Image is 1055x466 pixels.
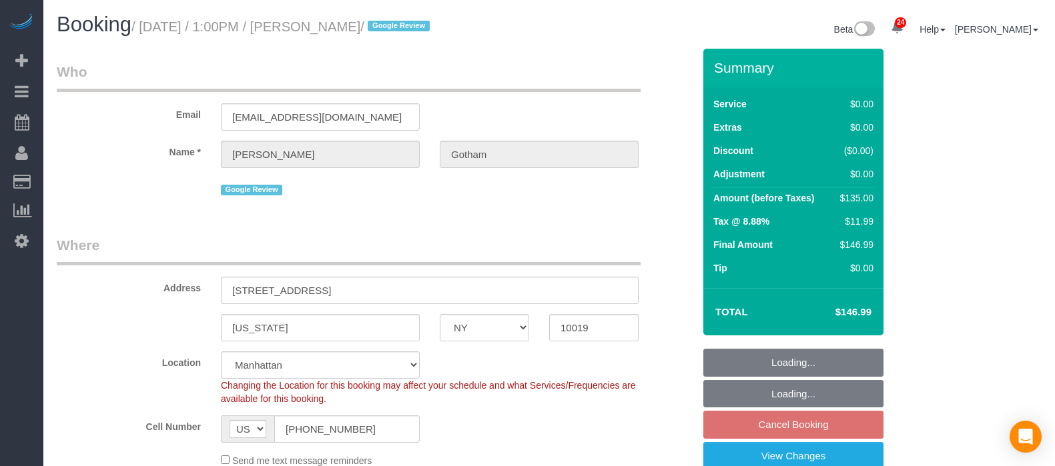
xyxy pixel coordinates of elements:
[835,144,873,157] div: ($0.00)
[549,314,639,341] input: Zip Code
[713,238,773,251] label: Final Amount
[368,21,429,31] span: Google Review
[57,13,131,36] span: Booking
[835,238,873,251] div: $146.99
[713,121,742,134] label: Extras
[47,415,211,433] label: Cell Number
[795,307,871,318] h4: $146.99
[835,215,873,228] div: $11.99
[1010,421,1042,453] div: Open Intercom Messenger
[47,141,211,159] label: Name *
[232,455,372,466] span: Send me text message reminders
[835,121,873,134] div: $0.00
[221,103,420,131] input: Email
[835,167,873,181] div: $0.00
[834,24,875,35] a: Beta
[221,380,636,404] span: Changing the Location for this booking may affect your schedule and what Services/Frequencies are...
[835,191,873,205] div: $135.00
[715,306,748,317] strong: Total
[221,185,282,195] span: Google Review
[57,62,641,92] legend: Who
[440,141,639,168] input: Last Name
[853,21,875,39] img: New interface
[835,97,873,111] div: $0.00
[835,261,873,275] div: $0.00
[221,314,420,341] input: City
[221,141,420,168] input: First Name
[713,191,814,205] label: Amount (before Taxes)
[714,60,877,75] h3: Summary
[360,19,433,34] span: /
[131,19,434,34] small: / [DATE] / 1:00PM / [PERSON_NAME]
[955,24,1038,35] a: [PERSON_NAME]
[713,167,765,181] label: Adjustment
[884,13,910,43] a: 24
[47,351,211,369] label: Location
[57,235,641,265] legend: Where
[713,97,747,111] label: Service
[713,261,727,275] label: Tip
[713,144,753,157] label: Discount
[713,215,769,228] label: Tax @ 8.88%
[47,277,211,295] label: Address
[8,13,35,32] img: Automaid Logo
[47,103,211,121] label: Email
[920,24,946,35] a: Help
[895,17,906,28] span: 24
[274,415,420,443] input: Cell Number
